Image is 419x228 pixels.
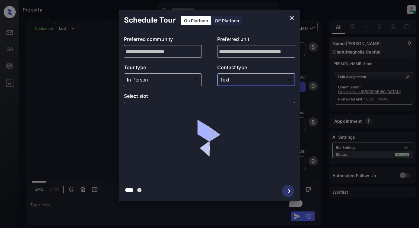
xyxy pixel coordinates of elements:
[219,75,294,85] div: Text
[174,107,245,177] img: loaderv1.7921fd1ed0a854f04152.gif
[124,35,202,45] p: Preferred community
[119,10,181,31] h2: Schedule Tour
[212,16,242,25] div: Off Platform
[278,183,298,199] button: btn-next
[125,75,201,85] div: In Person
[124,64,202,73] p: Tour type
[217,64,295,73] p: Contact type
[124,92,295,102] p: Select slot
[286,12,298,24] button: close
[217,35,295,45] p: Preferred unit
[181,16,211,25] div: On Platform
